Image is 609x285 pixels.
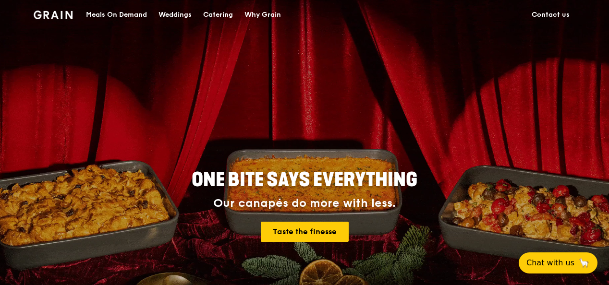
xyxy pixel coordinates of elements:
a: Taste the finesse [261,222,349,242]
div: Why Grain [244,0,281,29]
a: Contact us [526,0,575,29]
span: Chat with us [526,257,574,269]
a: Catering [197,0,239,29]
button: Chat with us🦙 [519,252,597,273]
a: Why Grain [239,0,287,29]
a: Weddings [153,0,197,29]
div: Meals On Demand [86,0,147,29]
span: 🦙 [578,257,590,269]
div: Catering [203,0,233,29]
span: ONE BITE SAYS EVERYTHING [192,168,417,191]
div: Our canapés do more with less. [132,197,477,210]
div: Weddings [158,0,192,29]
img: Grain [34,11,73,19]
